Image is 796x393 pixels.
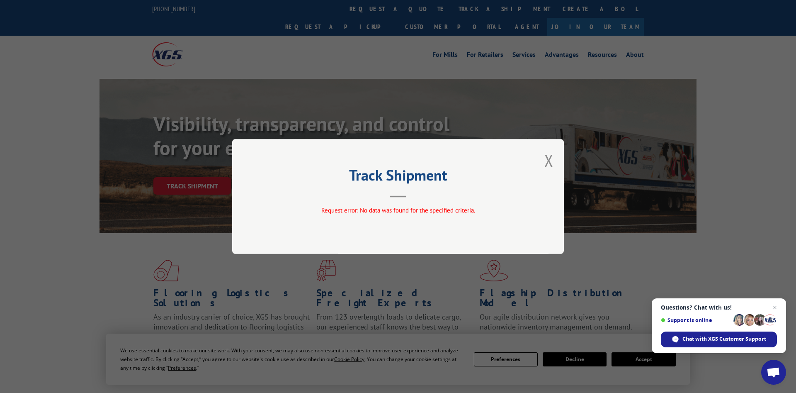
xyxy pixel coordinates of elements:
[761,360,786,385] div: Open chat
[661,317,730,323] span: Support is online
[661,332,777,347] div: Chat with XGS Customer Support
[682,335,766,343] span: Chat with XGS Customer Support
[770,303,780,312] span: Close chat
[544,149,553,171] button: Close modal
[661,304,777,311] span: Questions? Chat with us!
[274,169,522,185] h2: Track Shipment
[321,206,475,214] span: Request error: No data was found for the specified criteria.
